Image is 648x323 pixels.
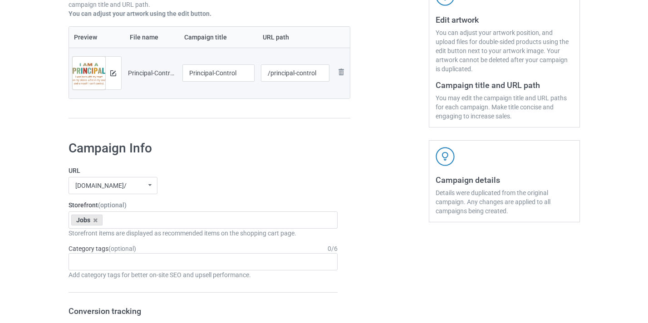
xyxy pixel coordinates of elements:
h3: Edit artwork [436,15,573,25]
b: You can adjust your artwork using the edit button. [69,10,211,17]
img: svg+xml;base64,PD94bWwgdmVyc2lvbj0iMS4wIiBlbmNvZGluZz0iVVRGLTgiPz4KPHN2ZyB3aWR0aD0iNDJweCIgaGVpZ2... [436,147,455,166]
span: (optional) [98,201,127,209]
th: URL path [258,27,333,48]
label: Storefront [69,201,338,210]
div: You can adjust your artwork position, and upload files for double-sided products using the edit b... [436,28,573,73]
div: Principal-Control.png [128,69,176,78]
div: You may edit the campaign title and URL paths for each campaign. Make title concise and engaging ... [436,93,573,121]
div: Storefront items are displayed as recommended items on the shopping cart page. [69,229,338,238]
th: Campaign title [179,27,258,48]
img: svg+xml;base64,PD94bWwgdmVyc2lvbj0iMS4wIiBlbmNvZGluZz0iVVRGLTgiPz4KPHN2ZyB3aWR0aD0iMjhweCIgaGVpZ2... [336,67,347,78]
div: Add category tags for better on-site SEO and upsell performance. [69,270,338,279]
div: Details were duplicated from the original campaign. Any changes are applied to all campaigns bein... [436,188,573,215]
th: File name [125,27,179,48]
div: [DOMAIN_NAME]/ [75,182,127,189]
img: original.png [73,57,105,96]
h1: Campaign Info [69,140,338,157]
h3: Conversion tracking [69,306,338,316]
h3: Campaign details [436,175,573,185]
th: Preview [69,27,125,48]
div: 0 / 6 [328,244,338,253]
h3: Campaign title and URL path [436,80,573,90]
img: svg+xml;base64,PD94bWwgdmVyc2lvbj0iMS4wIiBlbmNvZGluZz0iVVRGLTgiPz4KPHN2ZyB3aWR0aD0iMTRweCIgaGVpZ2... [110,70,116,76]
span: (optional) [108,245,136,252]
label: URL [69,166,338,175]
div: Jobs [71,215,103,225]
label: Category tags [69,244,136,253]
